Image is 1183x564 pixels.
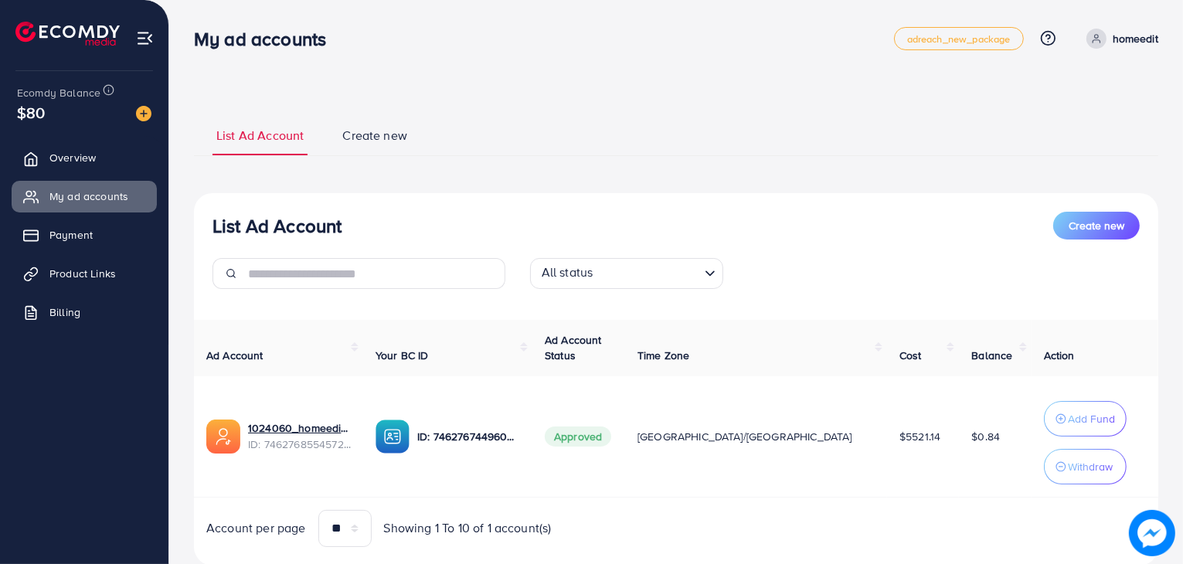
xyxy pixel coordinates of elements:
img: logo [15,22,120,46]
span: Ad Account Status [545,332,602,363]
img: image [136,106,151,121]
span: adreach_new_package [907,34,1011,44]
a: Billing [12,297,157,328]
span: Balance [971,348,1012,363]
img: ic-ads-acc.e4c84228.svg [206,420,240,454]
div: Search for option [530,258,723,289]
p: Add Fund [1068,409,1115,428]
span: Approved [545,426,611,447]
a: 1024060_homeedit7_1737561213516 [248,420,351,436]
span: Create new [342,127,407,144]
div: <span class='underline'>1024060_homeedit7_1737561213516</span></br>7462768554572742672 [248,420,351,452]
span: Ad Account [206,348,263,363]
p: ID: 7462767449604177937 [417,427,520,446]
input: Search for option [597,261,698,285]
button: Add Fund [1044,401,1127,437]
span: All status [539,260,597,285]
span: $5521.14 [899,429,940,444]
span: My ad accounts [49,189,128,204]
span: Overview [49,150,96,165]
a: adreach_new_package [894,27,1024,50]
span: Showing 1 To 10 of 1 account(s) [384,519,552,537]
img: ic-ba-acc.ded83a64.svg [376,420,410,454]
span: Ecomdy Balance [17,85,100,100]
h3: My ad accounts [194,28,338,50]
span: Account per page [206,519,306,537]
span: Payment [49,227,93,243]
a: homeedit [1080,29,1158,49]
a: Product Links [12,258,157,289]
a: Payment [12,219,157,250]
img: image [1129,510,1175,556]
span: Cost [899,348,922,363]
span: Billing [49,304,80,320]
span: $0.84 [971,429,1000,444]
span: [GEOGRAPHIC_DATA]/[GEOGRAPHIC_DATA] [637,429,852,444]
span: Action [1044,348,1075,363]
span: Your BC ID [376,348,429,363]
span: Create new [1069,218,1124,233]
img: menu [136,29,154,47]
span: Time Zone [637,348,689,363]
a: My ad accounts [12,181,157,212]
h3: List Ad Account [212,215,342,237]
p: homeedit [1113,29,1158,48]
span: $80 [17,101,45,124]
button: Withdraw [1044,449,1127,484]
span: List Ad Account [216,127,304,144]
span: ID: 7462768554572742672 [248,437,351,452]
a: Overview [12,142,157,173]
p: Withdraw [1068,457,1113,476]
button: Create new [1053,212,1140,240]
span: Product Links [49,266,116,281]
